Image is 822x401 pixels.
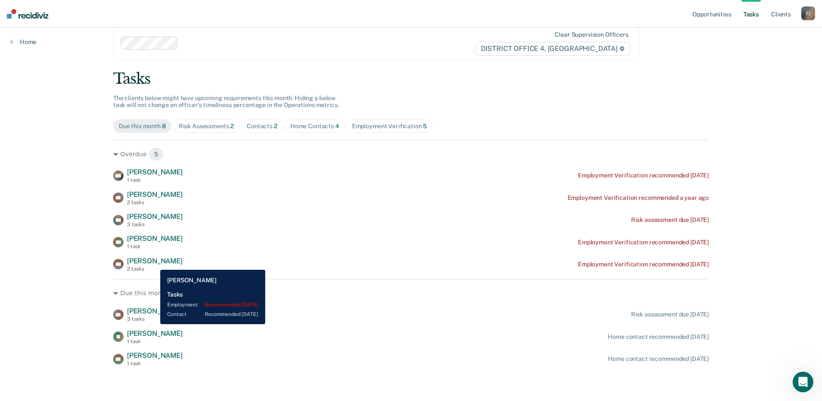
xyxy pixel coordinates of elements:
span: [PERSON_NAME] [127,190,183,199]
img: Recidiviz [7,9,48,19]
div: 1 task [127,177,183,183]
span: 2 [230,123,234,129]
div: Overdue 5 [113,147,709,161]
div: Employment Verification recommended a year ago [568,194,709,202]
span: [PERSON_NAME] [127,329,183,338]
div: Due this month 3 [113,286,709,300]
button: FJ [801,6,815,20]
div: 3 tasks [127,316,183,322]
div: Contacts [247,123,277,130]
div: Home Contacts [290,123,339,130]
span: 5 [149,147,164,161]
div: Home contact recommended [DATE] [608,333,709,341]
div: Employment Verification [352,123,427,130]
div: Clear supervision officers [555,31,628,38]
div: Risk assessment due [DATE] [631,216,709,224]
span: 5 [423,123,427,129]
span: [PERSON_NAME] [127,234,183,243]
span: 8 [162,123,166,129]
span: [PERSON_NAME] [127,351,183,360]
div: 3 tasks [127,221,183,227]
div: Due this month [119,123,166,130]
span: [PERSON_NAME] [127,307,183,315]
span: DISTRICT OFFICE 4, [GEOGRAPHIC_DATA] [475,42,630,56]
span: The clients below might have upcoming requirements this month. Hiding a below task will not chang... [113,95,339,109]
iframe: Intercom live chat [793,372,813,392]
div: 1 task [127,338,183,344]
div: Tasks [113,70,709,88]
div: Employment Verification recommended [DATE] [578,239,709,246]
span: 4 [335,123,339,129]
div: 1 task [127,243,183,249]
div: Employment Verification recommended [DATE] [578,172,709,179]
div: 1 task [127,360,183,366]
div: Home contact recommended [DATE] [608,355,709,363]
a: Home [10,38,36,46]
div: 2 tasks [127,199,183,205]
span: [PERSON_NAME] [127,168,183,176]
div: F J [801,6,815,20]
div: Employment Verification recommended [DATE] [578,261,709,268]
span: 3 [170,286,185,300]
span: 2 [274,123,277,129]
div: Risk Assessments [179,123,234,130]
span: [PERSON_NAME] [127,212,183,221]
div: Risk assessment due [DATE] [631,311,709,318]
span: [PERSON_NAME] [127,257,183,265]
div: 2 tasks [127,266,183,272]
